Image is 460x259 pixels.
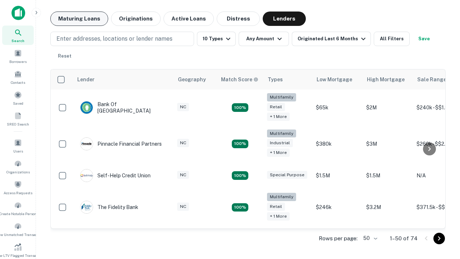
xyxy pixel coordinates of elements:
[374,32,410,46] button: All Filters
[298,35,368,43] div: Originated Last 6 Months
[267,113,290,121] div: + 1 more
[2,26,34,45] a: Search
[11,79,25,85] span: Contacts
[221,76,258,83] div: Capitalize uses an advanced AI algorithm to match your search with the best lender. The match sco...
[390,234,418,243] p: 1–50 of 74
[4,190,32,196] span: Access Requests
[363,162,413,189] td: $1.5M
[363,69,413,90] th: High Mortgage
[2,46,34,66] a: Borrowers
[2,199,34,218] a: Create Notable Person
[2,67,34,87] a: Contacts
[50,12,108,26] button: Maturing Loans
[367,75,405,84] div: High Mortgage
[177,103,189,111] div: NC
[267,171,307,179] div: Special Purpose
[197,32,236,46] button: 10 Types
[2,109,34,128] a: SREO Search
[177,139,189,147] div: NC
[424,178,460,213] iframe: Chat Widget
[263,12,306,26] button: Lenders
[6,169,30,175] span: Organizations
[232,103,248,112] div: Matching Properties: 17, hasApolloMatch: undefined
[177,171,189,179] div: NC
[7,121,29,127] span: SREO Search
[80,137,162,150] div: Pinnacle Financial Partners
[312,162,363,189] td: $1.5M
[80,201,138,214] div: The Fidelity Bank
[319,234,358,243] p: Rows per page:
[178,75,206,84] div: Geography
[111,12,161,26] button: Originations
[417,75,446,84] div: Sale Range
[221,76,257,83] h6: Match Score
[80,101,166,114] div: Bank Of [GEOGRAPHIC_DATA]
[267,149,290,157] div: + 1 more
[267,212,290,221] div: + 1 more
[312,126,363,162] td: $380k
[360,233,378,244] div: 50
[263,69,312,90] th: Types
[217,69,263,90] th: Capitalize uses an advanced AI algorithm to match your search with the best lender. The match sco...
[13,100,23,106] span: Saved
[80,138,93,150] img: picture
[317,75,352,84] div: Low Mortgage
[77,75,95,84] div: Lender
[2,219,34,239] a: Review Unmatched Transactions
[2,136,34,155] a: Users
[267,93,296,101] div: Multifamily
[267,129,296,138] div: Multifamily
[50,32,194,46] button: Enter addresses, locations or lender names
[239,32,289,46] button: Any Amount
[177,203,189,211] div: NC
[2,88,34,108] a: Saved
[217,12,260,26] button: Distress
[53,49,76,63] button: Reset
[433,233,445,244] button: Go to next page
[56,35,172,43] p: Enter addresses, locations or lender names
[9,59,27,64] span: Borrowers
[413,32,436,46] button: Save your search to get updates of matches that match your search criteria.
[73,69,174,90] th: Lender
[80,169,151,182] div: Self-help Credit Union
[312,69,363,90] th: Low Mortgage
[232,203,248,212] div: Matching Properties: 10, hasApolloMatch: undefined
[267,139,293,147] div: Industrial
[2,157,34,176] a: Organizations
[232,140,248,148] div: Matching Properties: 14, hasApolloMatch: undefined
[312,90,363,126] td: $65k
[312,189,363,226] td: $246k
[292,32,371,46] button: Originated Last 6 Months
[267,103,285,111] div: Retail
[267,193,296,201] div: Multifamily
[11,6,25,20] img: capitalize-icon.png
[80,101,93,114] img: picture
[232,171,248,180] div: Matching Properties: 11, hasApolloMatch: undefined
[13,148,23,154] span: Users
[268,75,283,84] div: Types
[164,12,214,26] button: Active Loans
[363,90,413,126] td: $2M
[267,203,285,211] div: Retail
[174,69,217,90] th: Geography
[2,178,34,197] a: Access Requests
[11,38,24,44] span: Search
[363,126,413,162] td: $3M
[80,169,93,182] img: picture
[363,189,413,226] td: $3.2M
[80,201,93,213] img: picture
